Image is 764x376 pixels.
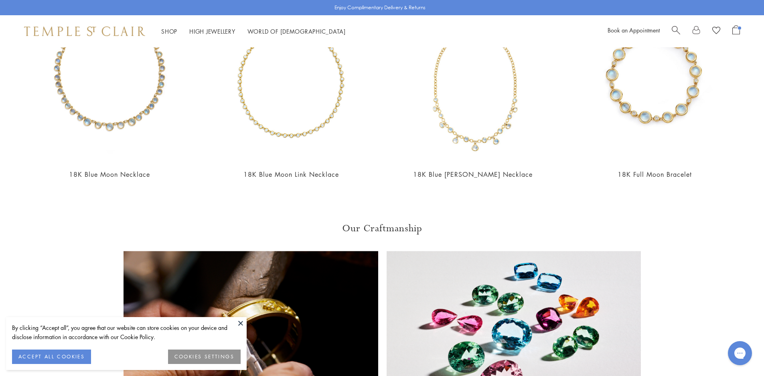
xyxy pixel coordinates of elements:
[732,25,740,37] a: Open Shopping Bag
[12,350,91,364] button: ACCEPT ALL COOKIES
[161,27,177,35] a: ShopShop
[247,27,346,35] a: World of [DEMOGRAPHIC_DATA]World of [DEMOGRAPHIC_DATA]
[413,170,533,179] a: 18K Blue [PERSON_NAME] Necklace
[189,27,235,35] a: High JewelleryHigh Jewellery
[243,170,339,179] a: 18K Blue Moon Link Necklace
[69,170,150,179] a: 18K Blue Moon Necklace
[161,26,346,36] nav: Main navigation
[12,323,241,342] div: By clicking “Accept all”, you agree that our website can store cookies on your device and disclos...
[334,4,426,12] p: Enjoy Complimentary Delivery & Returns
[724,338,756,368] iframe: Gorgias live chat messenger
[24,26,145,36] img: Temple St. Clair
[672,25,680,37] a: Search
[712,25,720,37] a: View Wishlist
[124,222,641,235] h3: Our Craftmanship
[618,170,692,179] a: 18K Full Moon Bracelet
[608,26,660,34] a: Book an Appointment
[168,350,241,364] button: COOKIES SETTINGS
